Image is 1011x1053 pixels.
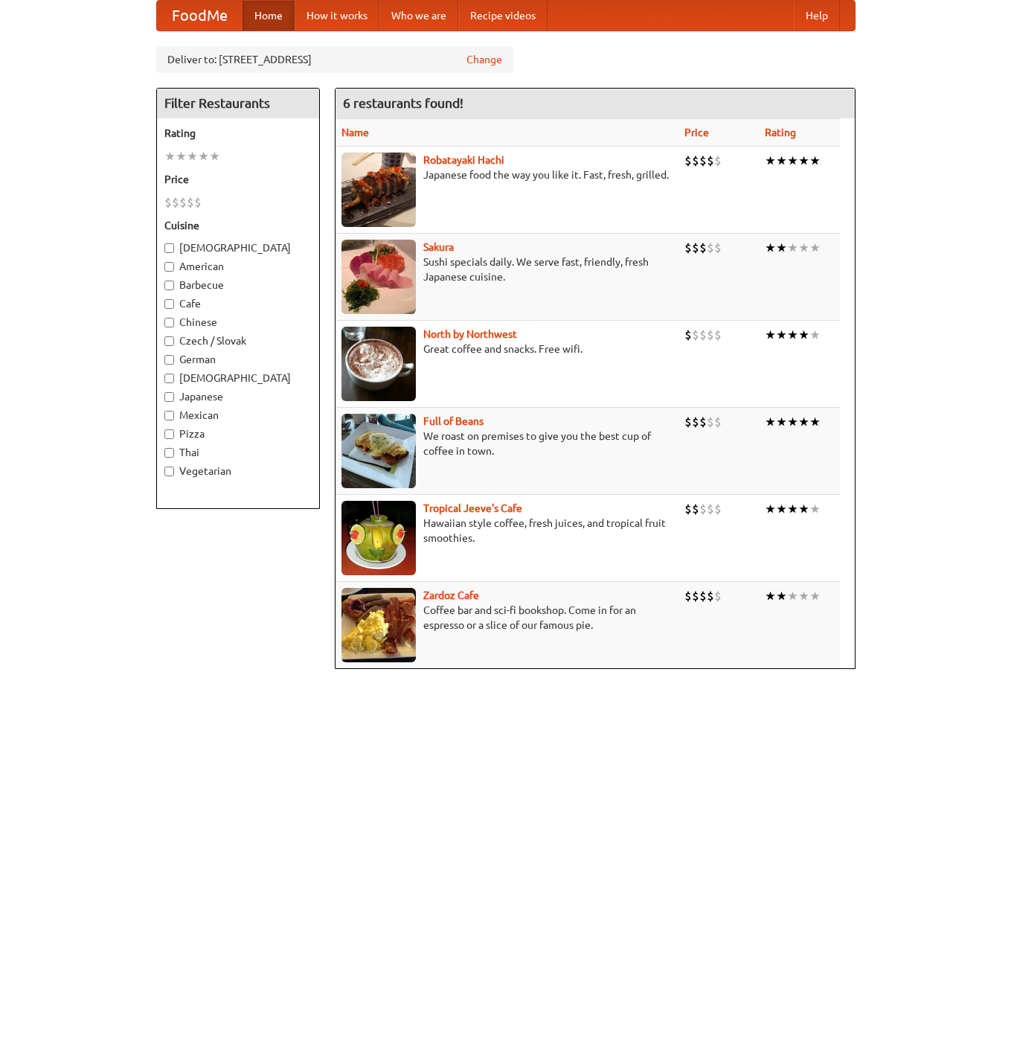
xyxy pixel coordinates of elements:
ng-pluralize: 6 restaurants found! [343,96,463,110]
li: $ [692,414,699,430]
label: [DEMOGRAPHIC_DATA] [164,240,312,255]
li: $ [699,153,707,169]
label: Thai [164,445,312,460]
li: ★ [798,414,809,430]
li: ★ [809,414,821,430]
a: North by Northwest [423,328,517,340]
a: FoodMe [157,1,243,31]
li: ★ [787,240,798,256]
li: $ [699,588,707,604]
h5: Rating [164,126,312,141]
li: ★ [776,501,787,517]
li: $ [714,327,722,343]
a: Sakura [423,241,454,253]
a: Change [466,52,502,67]
li: $ [684,153,692,169]
li: ★ [809,327,821,343]
a: Zardoz Cafe [423,589,479,601]
a: Help [794,1,840,31]
input: Barbecue [164,281,174,290]
li: $ [707,240,714,256]
p: We roast on premises to give you the best cup of coffee in town. [341,429,673,458]
li: $ [684,240,692,256]
h5: Price [164,172,312,187]
li: $ [684,588,692,604]
li: ★ [776,327,787,343]
li: ★ [776,414,787,430]
li: ★ [209,148,220,164]
input: Japanese [164,392,174,402]
li: ★ [798,327,809,343]
li: $ [714,414,722,430]
li: $ [714,588,722,604]
input: Czech / Slovak [164,336,174,346]
li: ★ [765,414,776,430]
li: ★ [809,588,821,604]
p: Sushi specials daily. We serve fast, friendly, fresh Japanese cuisine. [341,255,673,284]
li: $ [684,501,692,517]
li: ★ [798,501,809,517]
li: $ [684,327,692,343]
div: Deliver to: [STREET_ADDRESS] [156,46,513,73]
li: $ [187,194,194,211]
input: American [164,262,174,272]
li: ★ [809,153,821,169]
li: ★ [787,327,798,343]
input: Chinese [164,318,174,327]
li: ★ [798,240,809,256]
li: ★ [809,240,821,256]
label: [DEMOGRAPHIC_DATA] [164,371,312,385]
a: How it works [295,1,379,31]
li: $ [707,588,714,604]
li: ★ [776,240,787,256]
label: Barbecue [164,278,312,292]
li: ★ [809,501,821,517]
a: Recipe videos [458,1,548,31]
li: ★ [776,588,787,604]
li: ★ [798,153,809,169]
input: [DEMOGRAPHIC_DATA] [164,374,174,383]
li: $ [164,194,172,211]
li: $ [699,327,707,343]
p: Hawaiian style coffee, fresh juices, and tropical fruit smoothies. [341,516,673,545]
input: Pizza [164,429,174,439]
li: $ [172,194,179,211]
li: $ [699,501,707,517]
img: jeeves.jpg [341,501,416,575]
label: Mexican [164,408,312,423]
img: robatayaki.jpg [341,153,416,227]
input: German [164,355,174,365]
li: $ [714,240,722,256]
li: ★ [787,501,798,517]
li: ★ [198,148,209,164]
label: German [164,352,312,367]
li: $ [707,327,714,343]
b: Full of Beans [423,415,484,427]
li: $ [692,501,699,517]
li: ★ [776,153,787,169]
img: beans.jpg [341,414,416,488]
label: American [164,259,312,274]
a: Home [243,1,295,31]
p: Great coffee and snacks. Free wifi. [341,342,673,356]
img: north.jpg [341,327,416,401]
li: $ [707,414,714,430]
li: ★ [787,414,798,430]
a: Robatayaki Hachi [423,154,504,166]
li: $ [179,194,187,211]
li: $ [194,194,202,211]
li: ★ [187,148,198,164]
a: Tropical Jeeve's Cafe [423,502,522,514]
li: ★ [176,148,187,164]
li: $ [692,153,699,169]
li: ★ [787,588,798,604]
label: Cafe [164,296,312,311]
li: ★ [765,240,776,256]
li: $ [714,153,722,169]
li: ★ [765,501,776,517]
li: ★ [765,588,776,604]
li: $ [714,501,722,517]
img: sakura.jpg [341,240,416,314]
